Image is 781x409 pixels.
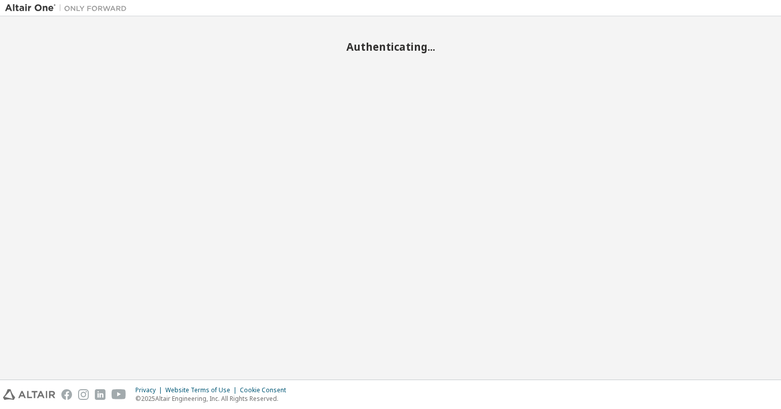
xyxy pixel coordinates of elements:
img: facebook.svg [61,389,72,400]
div: Cookie Consent [240,386,292,394]
img: youtube.svg [112,389,126,400]
img: instagram.svg [78,389,89,400]
img: Altair One [5,3,132,13]
img: altair_logo.svg [3,389,55,400]
img: linkedin.svg [95,389,105,400]
h2: Authenticating... [5,40,776,53]
div: Website Terms of Use [165,386,240,394]
p: © 2025 Altair Engineering, Inc. All Rights Reserved. [135,394,292,403]
div: Privacy [135,386,165,394]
